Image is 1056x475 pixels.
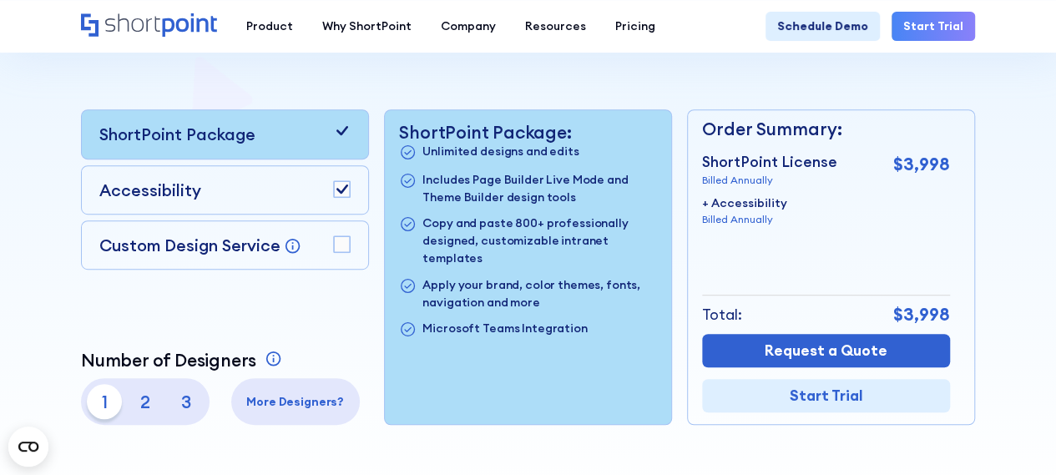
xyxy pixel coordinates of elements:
[237,393,354,411] p: More Designers?
[81,13,217,38] a: Home
[600,12,669,41] a: Pricing
[973,395,1056,475] iframe: Chat Widget
[525,18,586,35] div: Resources
[426,12,510,41] a: Company
[702,195,787,212] p: + Accessibility
[8,427,48,467] button: Open CMP widget
[765,12,880,41] a: Schedule Demo
[702,334,950,367] a: Request a Quote
[702,304,742,326] p: Total:
[87,384,122,419] p: 1
[702,173,837,188] p: Billed Annually
[702,151,837,173] p: ShortPoint License
[702,116,950,143] p: Order Summary:
[893,151,950,178] p: $3,998
[169,384,204,419] p: 3
[99,178,201,202] p: Accessibility
[422,276,656,311] p: Apply your brand, color themes, fonts, navigation and more
[422,320,587,339] p: Microsoft Teams Integration
[231,12,307,41] a: Product
[322,18,412,35] div: Why ShortPoint
[422,143,579,162] p: Unlimited designs and edits
[81,350,285,371] a: Number of Designers
[307,12,426,41] a: Why ShortPoint
[422,171,656,206] p: Includes Page Builder Live Mode and Theme Builder design tools
[246,18,293,35] div: Product
[422,215,656,267] p: Copy and paste 800+ professionally designed, customizable intranet templates
[399,122,656,143] p: ShortPoint Package:
[128,384,163,419] p: 2
[615,18,655,35] div: Pricing
[510,12,600,41] a: Resources
[892,12,975,41] a: Start Trial
[893,301,950,328] p: $3,998
[702,379,950,412] a: Start Trial
[99,235,280,255] p: Custom Design Service
[702,212,787,227] p: Billed Annually
[81,350,256,371] p: Number of Designers
[99,122,255,146] p: ShortPoint Package
[441,18,496,35] div: Company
